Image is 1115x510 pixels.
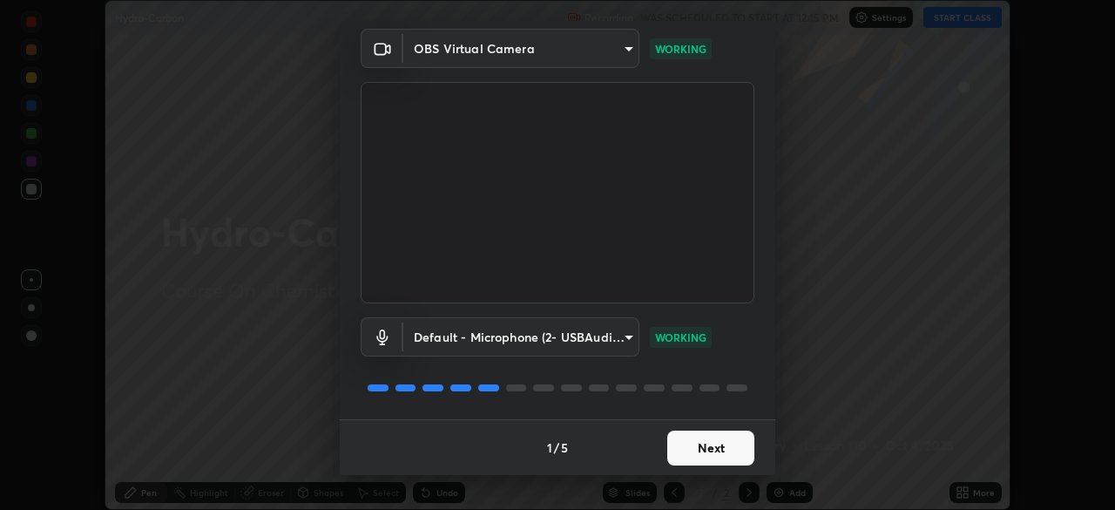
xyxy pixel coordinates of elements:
[561,439,568,457] h4: 5
[667,431,754,466] button: Next
[554,439,559,457] h4: /
[655,330,706,345] p: WORKING
[403,317,639,357] div: OBS Virtual Camera
[547,439,552,457] h4: 1
[403,29,639,68] div: OBS Virtual Camera
[655,41,706,57] p: WORKING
